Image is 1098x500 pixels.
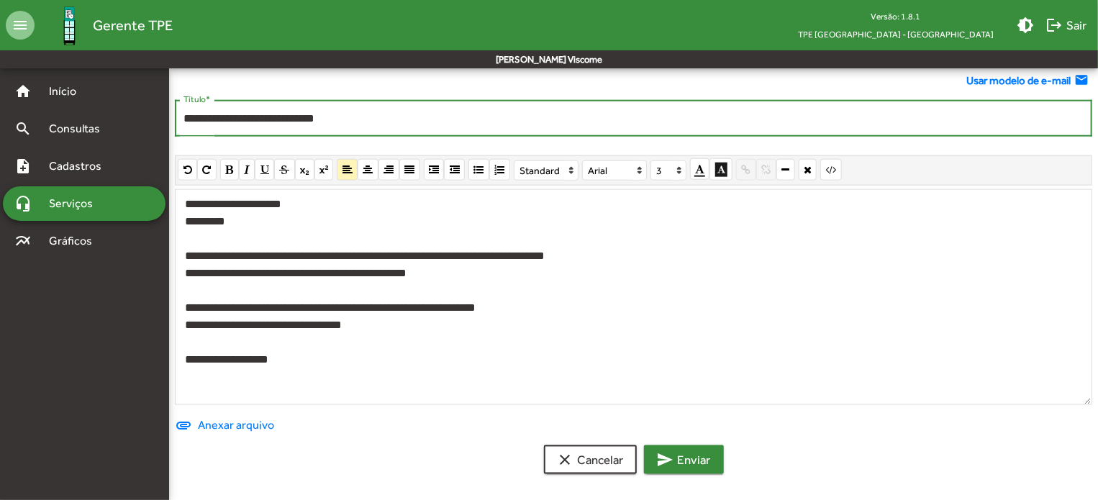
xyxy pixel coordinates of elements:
button: Subscript [295,159,314,181]
button: Clear Formatting [799,159,817,181]
button: Justify Full [399,159,420,181]
mat-icon: headset_mic [14,195,32,212]
span: Serviços [40,195,112,212]
button: Undo [178,159,197,181]
mat-icon: clear [557,451,574,468]
button: Justify Right [378,159,399,181]
mat-icon: home [14,83,32,100]
span: Sair [1045,12,1086,38]
mat-icon: note_add [14,158,32,175]
button: Arial [582,160,647,181]
button: Redo [197,159,217,181]
mat-icon: email [1074,73,1092,88]
div: Versão: 1.8.1 [786,7,1005,25]
button: Justify Left [337,159,358,181]
button: Background Color [709,158,732,181]
button: Superscript [314,159,334,181]
mat-icon: logout [1045,17,1063,34]
mat-icon: menu [6,11,35,40]
span: Gráficos [40,232,112,250]
button: Unordered List [468,159,489,181]
mat-icon: brightness_medium [1017,17,1034,34]
span: Início [40,83,97,100]
button: Bold [220,159,239,181]
mat-icon: attachment [175,417,192,434]
span: Gerente TPE [93,14,173,37]
button: HTML Code [820,159,842,181]
mat-icon: multiline_chart [14,232,32,250]
button: Enviar [644,445,724,474]
button: Justify Center [358,159,378,181]
button: Indent [424,159,445,181]
button: Cancelar [544,445,637,474]
span: Cadastros [40,158,120,175]
button: Italic [239,159,255,181]
button: Ordered List [489,159,510,181]
span: Cancelar [557,447,624,473]
mat-icon: send [657,451,674,468]
span: Anexar arquivo [192,417,274,434]
button: Outdent [444,159,465,181]
span: Enviar [657,447,711,473]
a: Gerente TPE [35,2,173,49]
button: Standard [514,160,579,181]
span: TPE [GEOGRAPHIC_DATA] - [GEOGRAPHIC_DATA] [786,25,1005,43]
img: Logo [46,2,93,49]
button: Underline [255,159,274,181]
button: 3 [650,160,686,181]
span: Usar modelo de e-mail [966,73,1071,89]
button: Sair [1040,12,1092,38]
button: Text Color [690,158,710,180]
span: Consultas [40,120,119,137]
button: Horizontal Line [776,159,795,181]
button: Strikethrough [274,159,295,181]
mat-icon: search [14,120,32,137]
